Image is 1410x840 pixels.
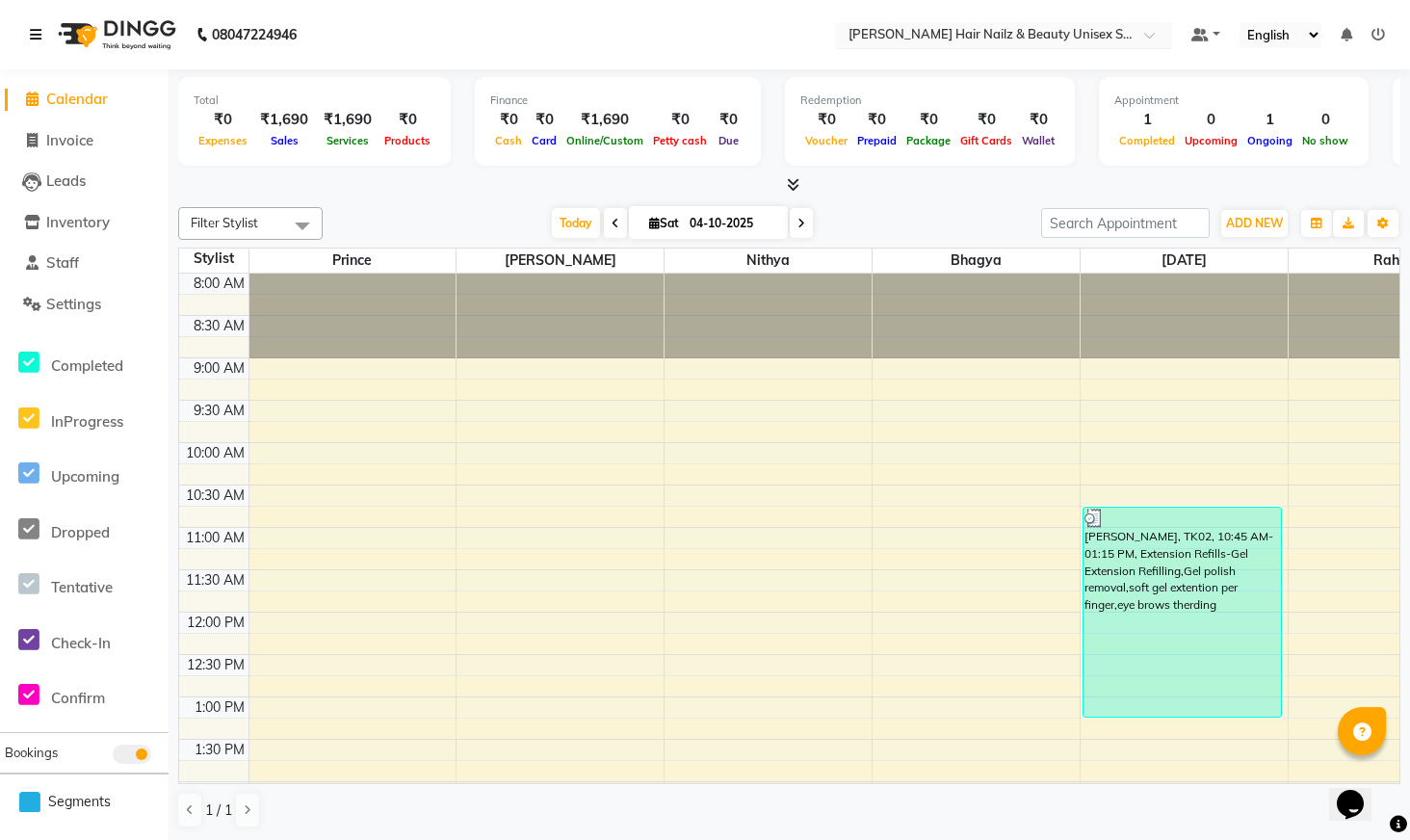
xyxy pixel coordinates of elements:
div: ₹0 [379,109,435,131]
iframe: chat widget [1329,763,1391,821]
span: Completed [1114,134,1180,147]
span: Invoice [46,131,93,149]
div: Total [194,92,435,109]
span: Services [322,134,374,147]
div: ₹0 [901,109,955,131]
span: InProgress [51,412,123,431]
span: [DATE] [1081,249,1288,273]
span: Upcoming [1180,134,1242,147]
a: Invoice [5,130,164,152]
span: Segments [48,792,111,812]
span: Leads [46,171,86,190]
span: Bookings [5,745,58,760]
a: Settings [5,294,164,316]
span: [PERSON_NAME] [457,249,664,273]
div: 10:00 AM [182,443,248,463]
div: ₹0 [955,109,1017,131]
div: [PERSON_NAME], TK02, 10:45 AM-01:15 PM, Extension Refills-Gel Extension Refilling,Gel polish remo... [1084,508,1281,717]
div: ₹1,690 [252,109,316,131]
span: 1 / 1 [205,801,232,821]
a: Staff [5,252,164,275]
span: Online/Custom [561,134,648,147]
span: Card [527,134,561,147]
span: Sat [644,216,684,230]
span: Tentative [51,578,113,596]
input: 2025-10-04 [684,209,780,238]
div: 2:00 PM [191,782,248,802]
img: logo [49,8,181,62]
span: Ongoing [1242,134,1297,147]
div: Stylist [179,249,248,269]
span: No show [1297,134,1353,147]
div: 8:30 AM [190,316,248,336]
span: Products [379,134,435,147]
span: Due [714,134,744,147]
span: Upcoming [51,467,119,486]
span: Nithya [665,249,872,273]
div: 0 [1297,109,1353,131]
div: ₹0 [1017,109,1059,131]
span: Prepaid [852,134,901,147]
span: Inventory [46,213,110,231]
div: 12:30 PM [183,655,248,675]
div: ₹0 [800,109,852,131]
input: Search Appointment [1041,208,1210,238]
div: ₹0 [712,109,745,131]
span: Gift Cards [955,134,1017,147]
span: Petty cash [648,134,712,147]
a: Inventory [5,212,164,234]
span: Dropped [51,523,110,541]
div: 0 [1180,109,1242,131]
span: Settings [46,295,101,313]
div: 12:00 PM [183,613,248,633]
div: 9:30 AM [190,401,248,421]
a: Leads [5,171,164,193]
div: ₹0 [490,109,527,131]
span: Calendar [46,90,108,108]
div: 8:00 AM [190,274,248,294]
span: Completed [51,356,123,375]
span: Cash [490,134,527,147]
div: 9:00 AM [190,358,248,379]
div: 11:30 AM [182,570,248,591]
div: Appointment [1114,92,1353,109]
div: ₹0 [194,109,252,131]
div: 1:30 PM [191,740,248,760]
span: Expenses [194,134,252,147]
span: Check-In [51,634,111,652]
span: Wallet [1017,134,1059,147]
span: ADD NEW [1226,216,1283,230]
button: ADD NEW [1221,210,1288,237]
span: Voucher [800,134,852,147]
div: ₹0 [527,109,561,131]
span: Filter Stylist [191,215,258,230]
span: Sales [266,134,303,147]
div: 11:00 AM [182,528,248,548]
div: ₹1,690 [561,109,648,131]
span: Prince [249,249,457,273]
div: Redemption [800,92,1059,109]
div: 1 [1114,109,1180,131]
b: 08047224946 [212,8,297,62]
div: Finance [490,92,745,109]
span: Package [901,134,955,147]
span: Staff [46,253,79,272]
div: ₹0 [648,109,712,131]
div: 10:30 AM [182,486,248,506]
span: Confirm [51,689,105,707]
div: 1:00 PM [191,697,248,718]
div: ₹0 [852,109,901,131]
span: Today [552,208,600,238]
div: ₹1,690 [316,109,379,131]
span: Bhagya [873,249,1080,273]
div: 1 [1242,109,1297,131]
a: Calendar [5,89,164,111]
